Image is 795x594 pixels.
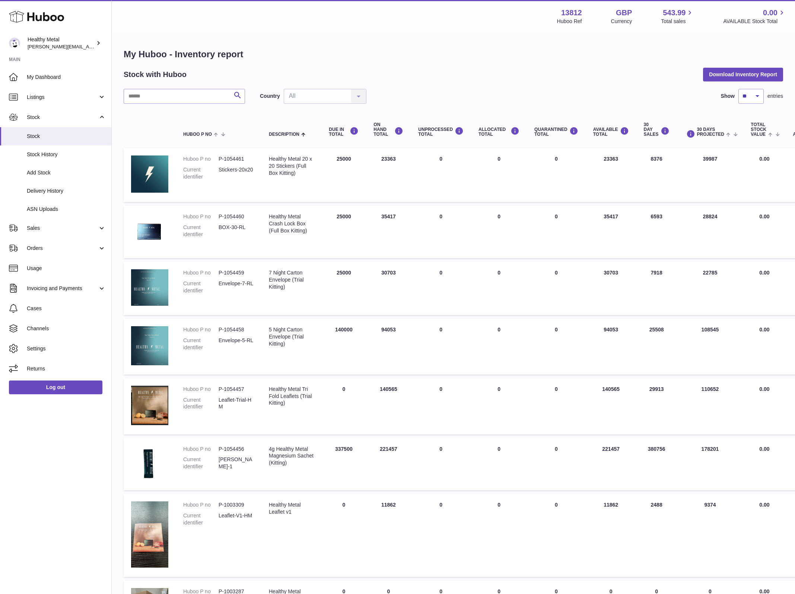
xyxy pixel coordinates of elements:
td: 178201 [677,438,744,491]
td: 0 [411,378,471,434]
span: 0 [555,386,558,392]
td: 221457 [586,438,636,491]
span: Description [269,132,299,137]
div: 4g Healthy Metal Magnesium Sachet (Kitting) [269,446,314,467]
img: product image [131,269,168,306]
span: 0.00 [763,8,777,18]
td: 108545 [677,319,744,375]
span: entries [767,93,783,100]
td: 0 [411,494,471,577]
dt: Huboo P no [183,446,219,453]
img: product image [131,501,168,568]
span: [PERSON_NAME][EMAIL_ADDRESS][DOMAIN_NAME] [28,44,149,49]
span: 0.00 [759,213,769,219]
td: 380756 [636,438,677,491]
span: My Dashboard [27,74,106,81]
span: 0 [555,270,558,276]
div: 30 DAY SALES [644,122,670,137]
img: product image [131,386,168,425]
span: Cases [27,305,106,312]
span: Orders [27,245,98,252]
span: Total stock value [751,122,766,137]
dt: Current identifier [183,396,219,411]
strong: GBP [616,8,632,18]
button: Download Inventory Report [703,68,783,81]
span: Returns [27,365,106,372]
td: 39987 [677,148,744,202]
span: Add Stock [27,169,106,176]
dt: Current identifier [183,166,219,180]
dd: P-1054461 [219,155,254,163]
h1: My Huboo - Inventory report [124,48,783,60]
td: 0 [471,319,527,375]
td: 0 [411,319,471,375]
dd: P-1054458 [219,326,254,333]
td: 11862 [366,494,411,577]
td: 0 [471,148,527,202]
img: jose@healthy-metal.com [9,38,20,49]
img: product image [131,326,168,365]
td: 29913 [636,378,677,434]
div: Healthy Metal [28,36,95,50]
td: 30703 [366,262,411,315]
td: 0 [411,438,471,491]
dd: P-1054460 [219,213,254,220]
td: 140565 [586,378,636,434]
td: 0 [471,494,527,577]
dt: Current identifier [183,337,219,351]
img: product image [131,213,168,249]
td: 0 [471,438,527,491]
td: 94053 [366,319,411,375]
span: ASN Uploads [27,206,106,213]
div: UNPROCESSED Total [418,127,464,137]
td: 23363 [366,148,411,202]
td: 35417 [366,206,411,258]
td: 221457 [366,438,411,491]
div: 7 Night Carton Envelope (Trial Kitting) [269,269,314,290]
td: 23363 [586,148,636,202]
span: Stock [27,114,98,121]
td: 110652 [677,378,744,434]
span: 0.00 [759,502,769,508]
dd: [PERSON_NAME]-1 [219,456,254,470]
td: 94053 [586,319,636,375]
td: 0 [411,148,471,202]
span: 0.00 [759,446,769,452]
span: Total sales [661,18,694,25]
dd: BOX-30-RL [219,224,254,238]
td: 8376 [636,148,677,202]
span: Channels [27,325,106,332]
span: 0 [555,502,558,508]
td: 2488 [636,494,677,577]
dt: Huboo P no [183,326,219,333]
div: Healthy Metal Leaflet v1 [269,501,314,516]
span: Delivery History [27,187,106,195]
dd: Stickers-20x20 [219,166,254,180]
dt: Huboo P no [183,155,219,163]
dd: Envelope-7-RL [219,280,254,294]
dd: P-1003309 [219,501,254,508]
dd: Leaflet-V1-HM [219,512,254,526]
dd: P-1054457 [219,386,254,393]
td: 25508 [636,319,677,375]
td: 0 [321,494,366,577]
td: 337500 [321,438,366,491]
label: Show [721,93,735,100]
dt: Huboo P no [183,213,219,220]
a: Log out [9,381,102,394]
dd: P-1054456 [219,446,254,453]
td: 25000 [321,148,366,202]
div: DUE IN TOTAL [329,127,359,137]
span: Huboo P no [183,132,212,137]
div: Huboo Ref [557,18,582,25]
td: 22785 [677,262,744,315]
img: product image [131,446,168,481]
td: 6593 [636,206,677,258]
td: 7918 [636,262,677,315]
td: 140565 [366,378,411,434]
span: 0.00 [759,327,769,333]
strong: 13812 [561,8,582,18]
td: 140000 [321,319,366,375]
span: Settings [27,345,106,352]
td: 35417 [586,206,636,258]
